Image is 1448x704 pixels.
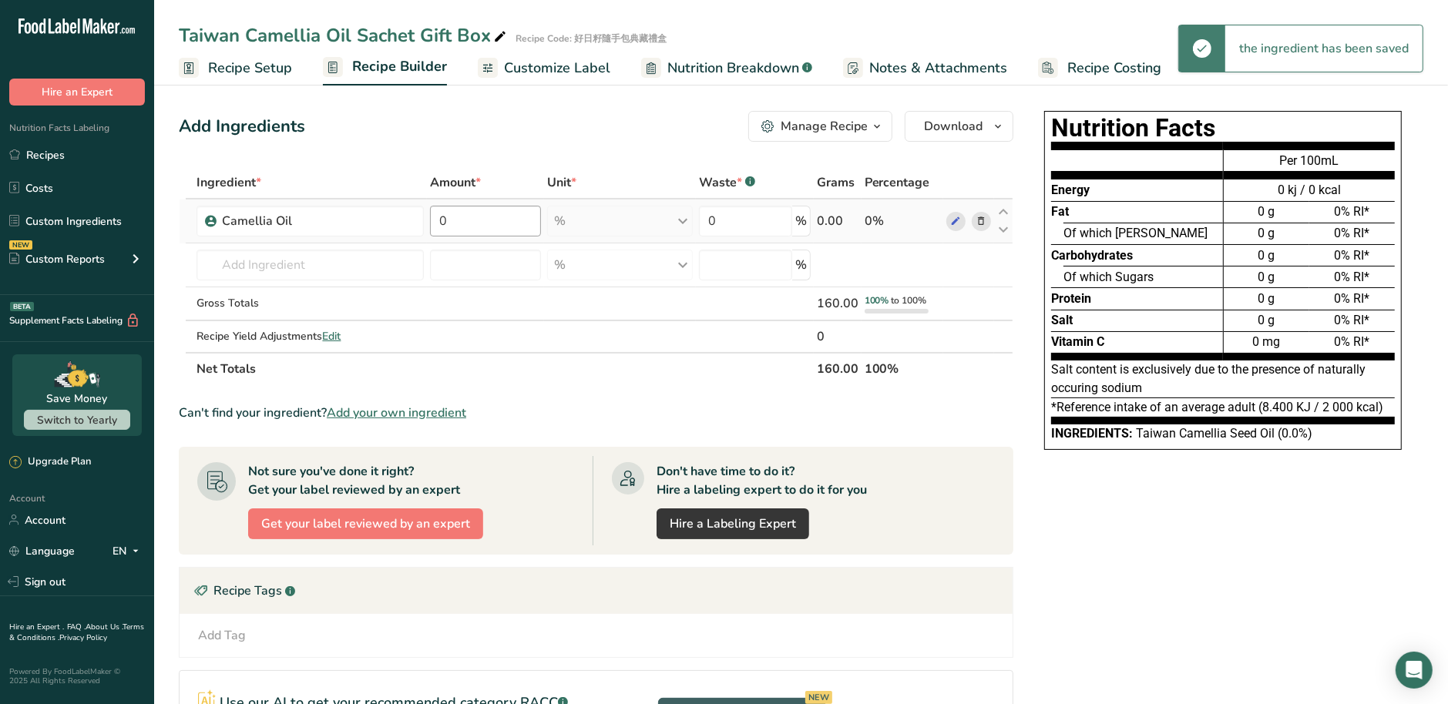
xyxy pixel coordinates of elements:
[1334,334,1369,349] span: 0% RI*
[869,58,1007,79] span: Notes & Attachments
[248,462,460,499] div: Not sure you've done it right? Get your label reviewed by an expert
[865,212,940,230] div: 0%
[1051,291,1091,306] span: Protein
[924,117,983,136] span: Download
[197,328,424,344] div: Recipe Yield Adjustments
[86,622,123,632] a: About Us .
[504,58,610,79] span: Customize Label
[814,352,862,384] th: 160.00
[323,49,447,86] a: Recipe Builder
[180,568,1013,614] div: Recipe Tags
[1224,149,1395,179] div: Per 100mL
[1051,248,1133,263] span: Carbohydrates
[9,240,32,250] div: NEW
[865,173,930,192] span: Percentage
[9,79,145,106] button: Hire an Expert
[47,391,108,407] div: Save Money
[748,111,892,142] button: Manage Recipe
[1224,287,1309,309] div: 0 g
[193,352,813,384] th: Net Totals
[641,51,812,85] a: Nutrition Breakdown
[1334,204,1369,219] span: 0% RI*
[197,173,261,192] span: Ingredient
[892,294,927,307] span: to 100%
[1334,313,1369,327] span: 0% RI*
[1334,291,1369,306] span: 0% RI*
[843,51,1007,85] a: Notes & Attachments
[197,295,424,311] div: Gross Totals
[1067,58,1161,79] span: Recipe Costing
[865,294,889,307] span: 100%
[24,410,130,430] button: Switch to Yearly
[197,250,424,280] input: Add Ingredient
[547,173,576,192] span: Unit
[9,622,64,632] a: Hire an Expert .
[667,58,799,79] span: Nutrition Breakdown
[1051,118,1395,139] h1: Nutrition Facts
[1051,204,1069,219] span: Fat
[198,626,246,645] div: Add Tag
[222,212,415,230] div: Camellia Oil
[1224,223,1309,244] div: 0 g
[179,51,292,85] a: Recipe Setup
[781,117,868,136] div: Manage Recipe
[657,508,809,539] a: Hire a Labeling Expert
[1063,226,1208,240] span: Of which [PERSON_NAME]
[1334,248,1369,263] span: 0% RI*
[1051,398,1395,424] div: *Reference intake of an average adult (8.400 KJ / 2 000 kcal)
[1224,266,1309,287] div: 0 g
[1038,51,1161,85] a: Recipe Costing
[817,173,855,192] span: Grams
[1224,310,1309,331] div: 0 g
[208,58,292,79] span: Recipe Setup
[1051,334,1104,349] span: Vitamin C
[352,56,447,77] span: Recipe Builder
[1224,244,1309,266] div: 0 g
[1334,226,1369,240] span: 0% RI*
[9,667,145,686] div: Powered By FoodLabelMaker © 2025 All Rights Reserved
[1224,181,1395,199] div: 0 kj / 0 kcal
[817,212,858,230] div: 0.00
[1334,270,1369,284] span: 0% RI*
[817,327,858,346] div: 0
[9,251,105,267] div: Custom Reports
[1051,426,1133,441] span: Ingredients:
[1224,201,1309,223] div: 0 g
[1051,360,1395,398] div: Salt content is exclusively due to the presence of naturally occuring sodium
[1224,331,1309,353] div: 0 mg
[1051,313,1073,327] span: Salt
[1396,652,1433,689] div: Open Intercom Messenger
[179,114,305,139] div: Add Ingredients
[179,404,1013,422] div: Can't find your ingredient?
[10,302,34,311] div: BETA
[1225,25,1423,72] div: the ingredient has been saved
[9,538,75,565] a: Language
[862,352,943,384] th: 100%
[59,632,107,643] a: Privacy Policy
[261,515,470,533] span: Get your label reviewed by an expert
[322,329,341,344] span: Edit
[657,462,867,499] div: Don't have time to do it? Hire a labeling expert to do it for you
[9,454,91,470] div: Upgrade Plan
[430,173,481,192] span: Amount
[805,691,832,704] div: NEW
[327,404,466,422] span: Add your own ingredient
[905,111,1013,142] button: Download
[699,173,755,192] div: Waste
[179,22,509,49] div: Taiwan Camellia Oil Sachet Gift Box
[817,294,858,313] div: 160.00
[248,508,483,539] button: Get your label reviewed by an expert
[37,413,117,427] span: Switch to Yearly
[516,32,667,45] div: Recipe Code: 好日籽隨手包典藏禮盒
[113,541,145,560] div: EN
[478,51,610,85] a: Customize Label
[1136,426,1312,441] span: Taiwan Camellia Seed Oil (0.0%)
[9,622,144,643] a: Terms & Conditions .
[1063,270,1154,284] span: Of which Sugars
[1051,183,1090,197] span: Energy
[67,622,86,632] a: FAQ .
